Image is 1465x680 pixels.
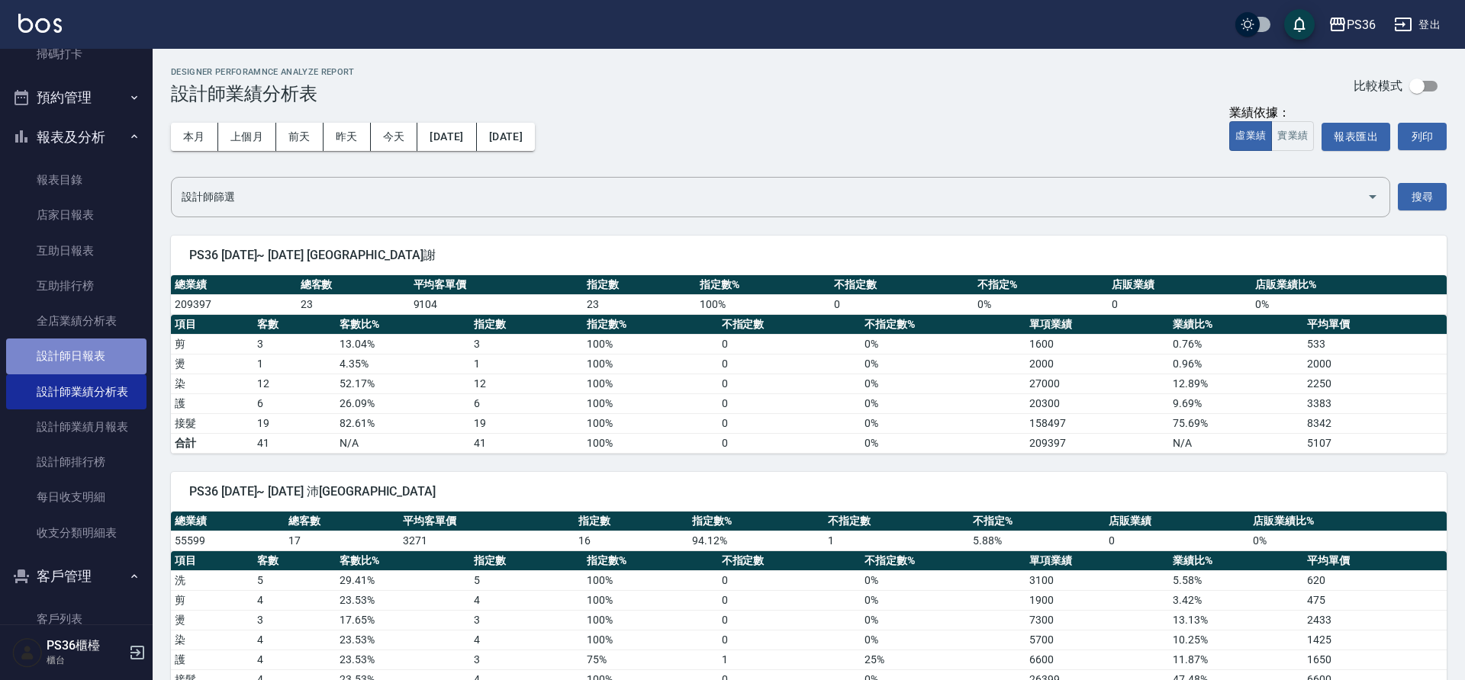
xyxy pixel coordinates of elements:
[6,444,146,480] a: 設計師排行榜
[583,433,717,453] td: 100%
[336,570,470,590] td: 29.41 %
[688,512,824,531] th: 指定數%
[336,590,470,610] td: 23.53 %
[253,551,336,571] th: 客數
[171,275,297,295] th: 總業績
[1025,551,1169,571] th: 單項業績
[171,315,1447,454] table: a dense table
[861,590,1025,610] td: 0 %
[171,275,1447,315] table: a dense table
[336,374,470,393] td: 52.17 %
[861,374,1025,393] td: 0 %
[1108,275,1251,295] th: 店販業績
[1360,184,1385,209] button: Open
[6,162,146,197] a: 報表目錄
[6,338,146,374] a: 設計師日報表
[1169,315,1303,335] th: 業績比%
[1169,393,1303,413] td: 9.69 %
[171,610,253,630] td: 燙
[12,637,43,668] img: Person
[718,334,861,354] td: 0
[1303,590,1447,610] td: 475
[253,393,336,413] td: 6
[583,354,717,374] td: 100 %
[189,248,1428,263] span: PS36 [DATE]~ [DATE] [GEOGRAPHIC_DATA]謝
[718,551,861,571] th: 不指定數
[1398,183,1447,211] button: 搜尋
[1303,393,1447,413] td: 3383
[861,610,1025,630] td: 0 %
[47,653,124,667] p: 櫃台
[470,650,583,669] td: 3
[830,294,974,314] td: 0
[861,354,1025,374] td: 0 %
[575,531,688,550] td: 16
[718,374,861,393] td: 0
[171,590,253,610] td: 剪
[1025,630,1169,650] td: 5700
[861,413,1025,433] td: 0 %
[1303,413,1447,433] td: 8342
[1025,334,1169,354] td: 1600
[1284,9,1315,40] button: save
[470,610,583,630] td: 3
[336,433,470,453] td: N/A
[1322,123,1390,151] button: 報表匯出
[583,294,696,314] td: 23
[171,123,218,151] button: 本月
[696,275,830,295] th: 指定數%
[6,480,146,515] a: 每日收支明細
[1398,123,1447,150] button: 列印
[1249,531,1447,550] td: 0 %
[830,275,974,295] th: 不指定數
[583,610,717,630] td: 100 %
[861,551,1025,571] th: 不指定數%
[336,650,470,669] td: 23.53 %
[1303,610,1447,630] td: 2433
[171,630,253,650] td: 染
[336,551,470,571] th: 客數比%
[1169,551,1303,571] th: 業績比%
[1169,334,1303,354] td: 0.76 %
[1169,590,1303,610] td: 3.42 %
[718,570,861,590] td: 0
[718,354,861,374] td: 0
[583,413,717,433] td: 100 %
[171,551,253,571] th: 項目
[6,557,146,596] button: 客戶管理
[1169,610,1303,630] td: 13.13 %
[171,512,1447,551] table: a dense table
[6,78,146,117] button: 預約管理
[1169,354,1303,374] td: 0.96 %
[1303,315,1447,335] th: 平均單價
[410,294,584,314] td: 9104
[189,484,1428,499] span: PS36 [DATE]~ [DATE] 沛[GEOGRAPHIC_DATA]
[47,638,124,653] h5: PS36櫃檯
[253,630,336,650] td: 4
[253,413,336,433] td: 19
[336,315,470,335] th: 客數比%
[171,294,297,314] td: 209397
[171,374,253,393] td: 染
[171,354,253,374] td: 燙
[6,117,146,157] button: 報表及分析
[171,334,253,354] td: 剪
[718,393,861,413] td: 0
[1303,334,1447,354] td: 533
[1025,433,1169,453] td: 209397
[171,570,253,590] td: 洗
[974,294,1108,314] td: 0 %
[470,374,583,393] td: 12
[171,315,253,335] th: 項目
[718,433,861,453] td: 0
[583,551,717,571] th: 指定數%
[410,275,584,295] th: 平均客單價
[399,531,575,550] td: 3271
[336,393,470,413] td: 26.09 %
[969,531,1105,550] td: 5.88 %
[1025,315,1169,335] th: 單項業績
[1229,121,1272,151] button: 虛業績
[861,630,1025,650] td: 0 %
[1251,275,1447,295] th: 店販業績比%
[336,610,470,630] td: 17.65 %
